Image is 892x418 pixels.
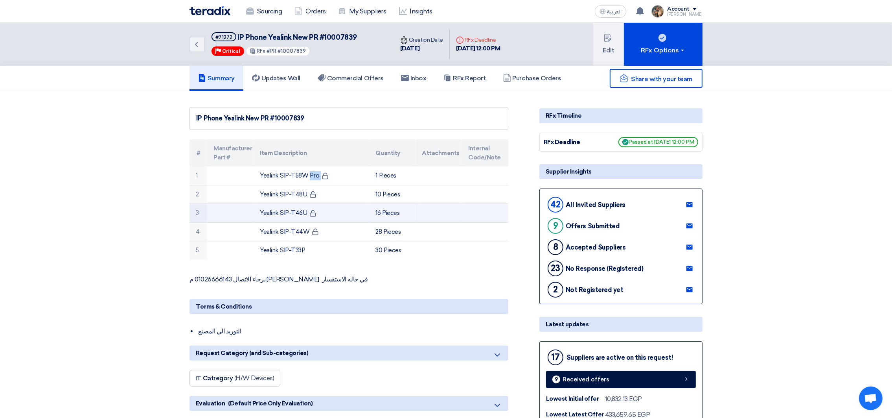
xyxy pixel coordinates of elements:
[548,350,563,365] div: 17
[197,324,508,339] li: التوريد الي المصنع
[400,44,443,53] div: [DATE]
[443,74,486,82] h5: RFx Report
[370,222,416,241] td: 28 Pieces
[456,36,500,44] div: RFx Deadline
[254,166,369,185] td: Yealink SIP-T58W Pro
[370,166,416,185] td: 1 Pieces
[641,46,686,55] div: RFx Options
[243,66,309,91] a: Updates Wall
[566,222,620,230] div: Offers Submitted
[207,139,254,166] th: Manufacturer Part #
[651,5,664,18] img: file_1710751448746.jpg
[544,138,603,147] div: RFx Deadline
[416,139,462,166] th: Attachments
[456,44,500,53] div: [DATE] 12:00 PM
[548,239,563,255] div: 8
[288,3,332,20] a: Orders
[593,23,624,66] button: Edit
[539,164,703,179] div: Supplier Insights
[667,6,690,13] div: Account
[563,377,609,383] span: Received offers
[624,23,703,66] button: RFx Options
[595,5,626,18] button: العربية
[548,197,563,213] div: 42
[189,185,207,204] td: 2
[370,185,416,204] td: 10 Pieces
[189,222,207,241] td: 4
[667,12,703,17] div: [PERSON_NAME]
[240,3,288,20] a: Sourcing
[196,349,308,357] span: Request Category (and Sub-categories)
[539,317,703,332] div: Latest updates
[254,185,369,204] td: Yealink SIP-T48U
[370,139,416,166] th: Quantity
[546,394,605,403] div: Lowest Initial offer
[189,204,207,223] td: 3
[189,166,207,185] td: 1
[566,244,625,251] div: Accepted Suppliers
[435,66,494,91] a: RFx Report
[332,3,392,20] a: My Suppliers
[503,74,561,82] h5: Purchase Orders
[267,48,306,54] span: #PR #10007839
[370,204,416,223] td: 16 Pieces
[495,66,570,91] a: Purchase Orders
[546,371,696,388] a: 9 Received offers
[189,276,508,283] p: برجاء الاتصال 01026666143 م.[PERSON_NAME] في حاله الاستفسار
[196,302,252,311] span: Terms & Conditions
[548,282,563,298] div: 2
[462,139,508,166] th: Internal Code/Note
[539,108,703,123] div: RFx Timeline
[370,241,416,260] td: 30 Pieces
[400,36,443,44] div: Creation Date
[605,394,642,404] div: 10,832.13 EGP
[238,33,357,42] span: IP Phone Yealink New PR #10007839
[318,74,384,82] h5: Commercial Offers
[254,204,369,223] td: Yealink SIP-T46U
[566,354,673,361] div: Suppliers are active on this request!
[189,241,207,260] td: 5
[189,139,207,166] th: #
[552,375,560,383] div: 9
[189,6,230,15] img: Teradix logo
[215,35,232,40] div: #71272
[254,241,369,260] td: Yealink SIP-T33P
[234,374,274,382] span: (H/W Devices)
[252,74,300,82] h5: Updates Wall
[257,48,266,54] span: RFx
[195,374,233,382] span: IT Catregory
[196,399,225,408] span: Evaluation
[392,66,435,91] a: Inbox
[212,32,357,42] h5: IP Phone Yealink New PR #10007839
[198,74,235,82] h5: Summary
[393,3,439,20] a: Insights
[859,387,883,410] div: Open chat
[309,66,392,91] a: Commercial Offers
[631,75,692,83] span: Share with your team
[566,286,623,294] div: Not Registered yet
[222,48,240,54] span: Critical
[566,265,643,272] div: No Response (Registered)
[548,218,563,234] div: 9
[228,399,313,408] span: (Default Price Only Evaluation)
[607,9,622,15] span: العربية
[189,66,243,91] a: Summary
[196,114,502,123] div: IP Phone Yealink New PR #10007839
[548,261,563,276] div: 23
[254,139,369,166] th: Item Description
[566,201,625,209] div: All Invited Suppliers
[401,74,427,82] h5: Inbox
[254,222,369,241] td: Yealink SIP-T44W
[618,137,698,147] span: Passed at [DATE] 12:00 PM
